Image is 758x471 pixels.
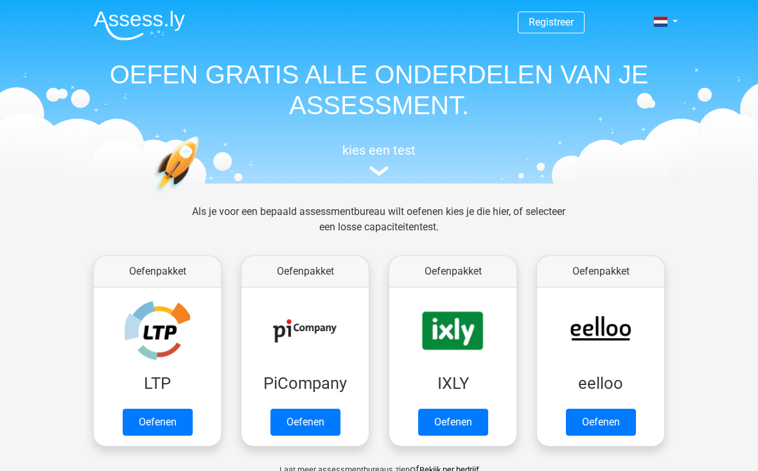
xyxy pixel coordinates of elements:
[123,409,193,436] a: Oefenen
[94,10,185,40] img: Assessly
[84,142,674,158] h5: kies een test
[566,409,636,436] a: Oefenen
[84,142,674,176] a: kies een test
[529,16,574,28] a: Registreer
[182,204,576,250] div: Als je voor een bepaald assessmentbureau wilt oefenen kies je die hier, of selecteer een losse ca...
[369,166,389,176] img: assessment
[418,409,488,436] a: Oefenen
[84,59,674,121] h1: OEFEN GRATIS ALLE ONDERDELEN VAN JE ASSESSMENT.
[154,136,249,252] img: oefenen
[270,409,340,436] a: Oefenen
